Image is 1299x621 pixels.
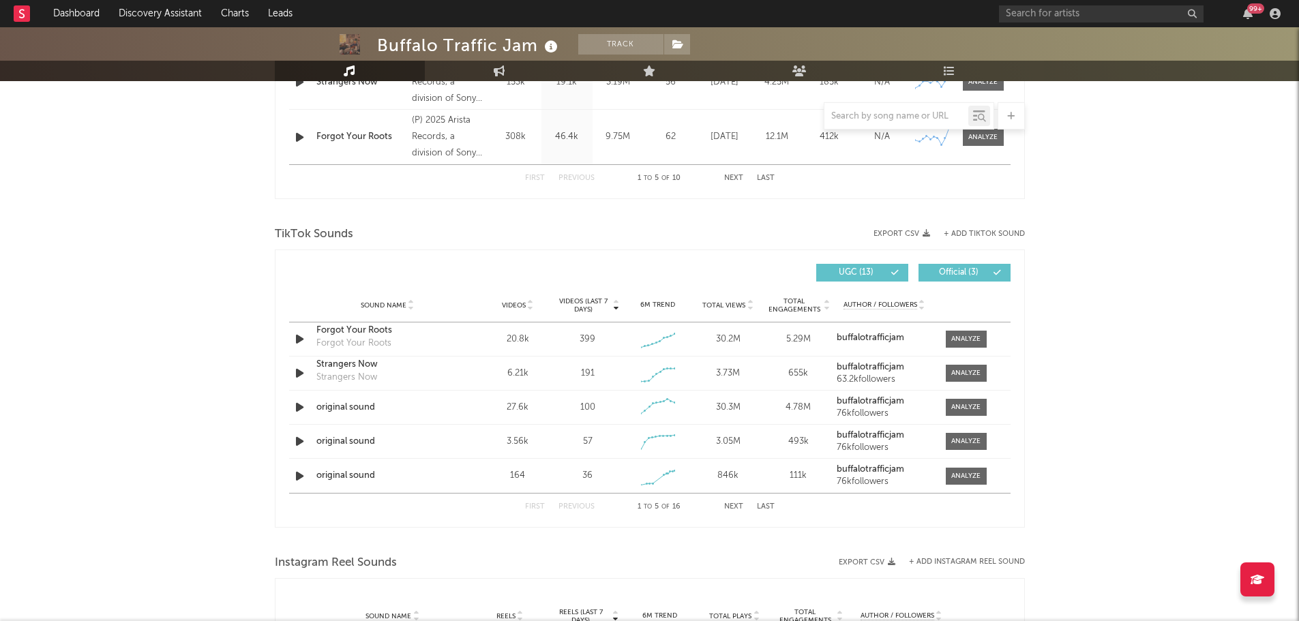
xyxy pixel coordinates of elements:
div: 20.8k [486,333,550,346]
div: 63.2k followers [837,375,931,384]
span: Author / Followers [861,611,934,620]
button: Next [724,503,743,511]
div: [DATE] [702,76,747,89]
div: 1 5 10 [622,170,697,187]
div: 5.29M [766,333,830,346]
div: 99 + [1247,3,1264,14]
div: 36 [582,469,593,483]
div: 4.78M [766,401,830,414]
button: First [525,175,545,182]
button: Previous [558,503,595,511]
a: Strangers Now [316,358,459,372]
div: 4.25M [754,76,800,89]
span: to [644,175,652,181]
div: (P) 2025 Arista Records, a division of Sony Music Entertainment, under exclusive license from Buf... [412,112,486,162]
div: Buffalo Traffic Jam [377,34,561,57]
span: Videos [502,301,526,309]
div: 6.21k [486,367,550,380]
div: 846k [696,469,760,483]
div: 3.56k [486,435,550,449]
span: Total Views [702,301,745,309]
span: Sound Name [361,301,406,309]
span: Reels [496,612,516,620]
div: 100 [580,401,595,414]
div: N/A [859,76,905,89]
strong: buffalotrafficjam [837,397,904,406]
a: Forgot Your Roots [316,324,459,337]
div: 185k [807,76,852,89]
div: 153k [494,76,538,89]
div: 76k followers [837,443,931,453]
div: original sound [316,469,459,483]
span: Instagram Reel Sounds [275,555,397,571]
div: 3.19M [596,76,640,89]
input: Search by song name or URL [824,111,968,122]
input: Search for artists [999,5,1204,22]
div: Forgot Your Roots [316,337,391,350]
div: 6M Trend [626,611,694,621]
span: TikTok Sounds [275,226,353,243]
span: Total Engagements [766,297,822,314]
strong: buffalotrafficjam [837,333,904,342]
div: Forgot Your Roots [316,130,406,144]
span: UGC ( 13 ) [825,269,888,277]
button: Next [724,175,743,182]
a: Strangers Now [316,76,406,89]
div: 76k followers [837,477,931,487]
div: (P) 2025 Arista Records, a division of Sony Music Entertainment, under exclusive license from Buf... [412,58,486,107]
span: Total Plays [709,612,751,620]
span: Videos (last 7 days) [556,297,611,314]
strong: buffalotrafficjam [837,465,904,474]
span: of [661,175,670,181]
div: 9.75M [596,130,640,144]
span: Author / Followers [843,301,917,309]
div: 3.05M [696,435,760,449]
div: 308k [494,130,538,144]
a: original sound [316,435,459,449]
div: Strangers Now [316,371,377,384]
div: 191 [581,367,595,380]
span: of [661,504,670,510]
span: to [644,504,652,510]
a: buffalotrafficjam [837,333,931,343]
div: [DATE] [702,130,747,144]
div: 27.6k [486,401,550,414]
div: 655k [766,367,830,380]
button: + Add TikTok Sound [944,230,1025,238]
div: 399 [580,333,595,346]
span: Official ( 3 ) [927,269,990,277]
strong: buffalotrafficjam [837,363,904,372]
div: 3.73M [696,367,760,380]
button: Export CSV [874,230,930,238]
a: buffalotrafficjam [837,431,931,440]
button: Track [578,34,663,55]
button: Export CSV [839,558,895,566]
button: Last [757,175,775,182]
div: 30.3M [696,401,760,414]
div: 56 [647,76,695,89]
div: 30.2M [696,333,760,346]
div: 12.1M [754,130,800,144]
button: + Add TikTok Sound [930,230,1025,238]
div: N/A [859,130,905,144]
div: 46.4k [545,130,589,144]
div: 1 5 16 [622,499,697,515]
a: original sound [316,401,459,414]
button: UGC(13) [816,264,908,282]
button: + Add Instagram Reel Sound [909,558,1025,566]
strong: buffalotrafficjam [837,431,904,440]
button: Previous [558,175,595,182]
a: buffalotrafficjam [837,397,931,406]
div: 57 [583,435,593,449]
button: Official(3) [919,264,1011,282]
div: 19.1k [545,76,589,89]
div: 62 [647,130,695,144]
div: 76k followers [837,409,931,419]
a: buffalotrafficjam [837,465,931,474]
div: 111k [766,469,830,483]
